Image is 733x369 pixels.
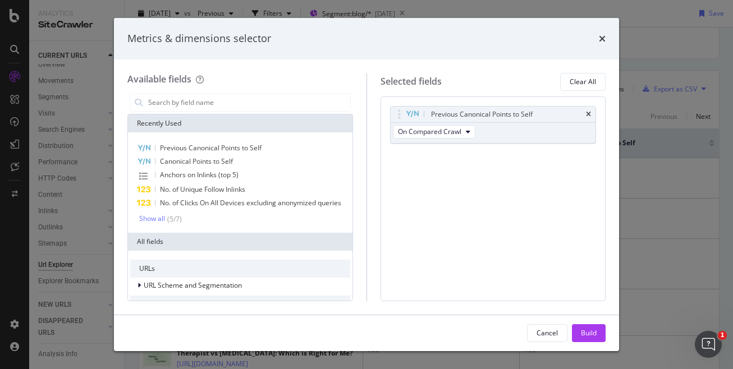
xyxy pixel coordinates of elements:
button: Build [572,324,606,342]
button: Clear All [560,73,606,91]
div: Clear All [570,77,596,86]
div: modal [114,18,619,351]
input: Search by field name [147,94,350,111]
div: Recently Used [128,114,352,132]
span: Previous Canonical Points to Self [160,143,262,153]
div: Selected fields [381,75,442,88]
div: Cancel [537,328,558,338]
span: No. of Unique Follow Inlinks [160,184,245,194]
div: Build [581,328,597,338]
div: ( 5 / 7 ) [165,214,182,224]
div: URLs [130,260,350,278]
span: No. of Clicks On All Devices excluding anonymized queries [160,198,341,207]
div: Show all [139,215,165,223]
iframe: Intercom live chat [695,331,722,358]
span: Canonical Points to Self [160,156,233,166]
div: Metrics & dimensions selector [127,31,271,46]
div: Available fields [127,73,191,85]
button: Cancel [527,324,567,342]
span: 1 [718,331,727,340]
span: URL Scheme and Segmentation [144,280,242,290]
div: times [599,31,606,46]
div: Rankings [130,296,350,313]
div: All fields [128,233,352,251]
span: Anchors on Inlinks (top 5) [160,170,239,179]
span: On Compared Crawl [398,127,461,136]
div: times [586,111,591,118]
div: Previous Canonical Points to Self [431,109,533,120]
button: On Compared Crawl [393,125,475,139]
div: Previous Canonical Points to SelftimesOn Compared Crawl [390,106,597,144]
